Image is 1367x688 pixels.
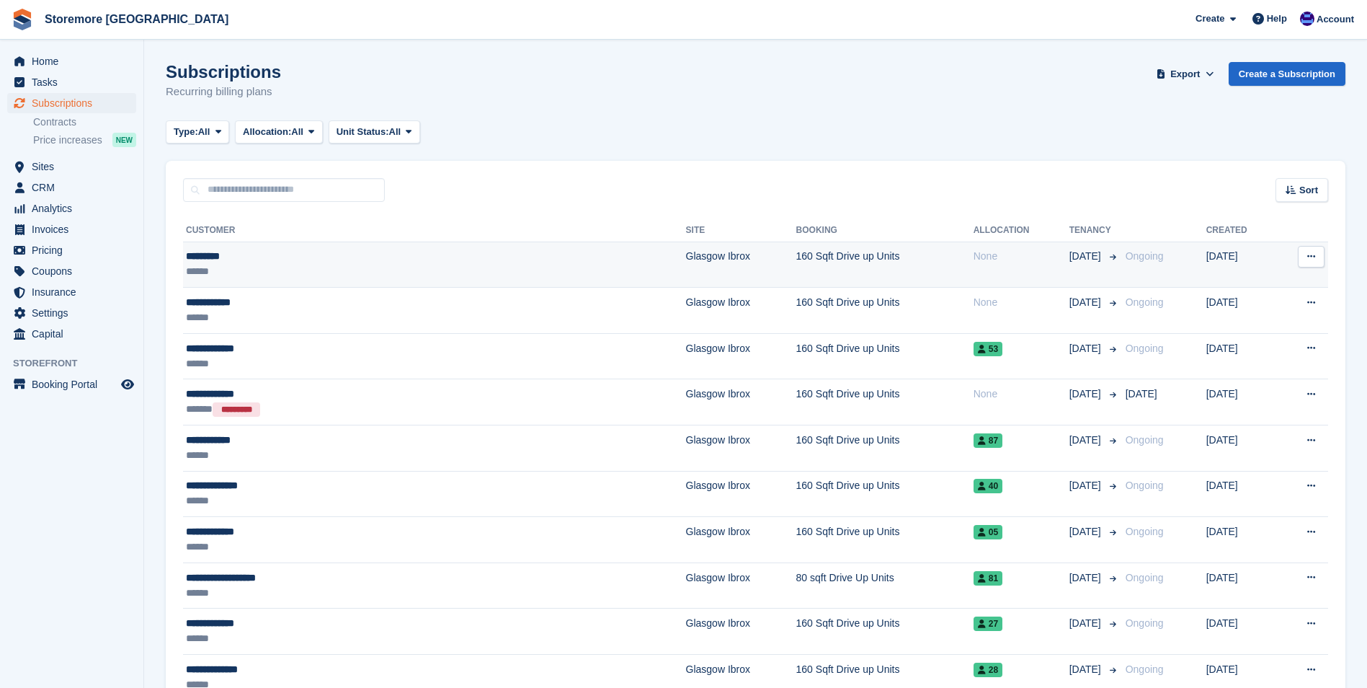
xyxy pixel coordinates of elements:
span: 28 [974,663,1002,677]
button: Unit Status: All [329,120,420,144]
td: 160 Sqft Drive up Units [796,333,974,379]
span: [DATE] [1069,662,1104,677]
td: 160 Sqft Drive up Units [796,379,974,425]
td: Glasgow Ibrox [686,288,796,334]
a: menu [7,240,136,260]
span: [DATE] [1069,433,1104,448]
span: CRM [32,177,118,198]
td: Glasgow Ibrox [686,242,796,288]
span: 40 [974,479,1002,493]
span: Tasks [32,72,118,92]
span: Sort [1299,183,1318,198]
span: [DATE] [1069,341,1104,356]
td: 160 Sqft Drive up Units [796,242,974,288]
a: Create a Subscription [1229,62,1345,86]
span: Ongoing [1126,480,1164,491]
td: [DATE] [1206,563,1277,609]
span: Storefront [13,356,143,371]
td: Glasgow Ibrox [686,471,796,517]
span: Ongoing [1126,572,1164,583]
span: Ongoing [1126,296,1164,308]
td: [DATE] [1206,471,1277,517]
span: Export [1170,67,1200,81]
span: [DATE] [1126,388,1157,400]
span: 81 [974,571,1002,586]
a: menu [7,156,136,177]
a: menu [7,303,136,323]
span: [DATE] [1069,295,1104,310]
span: Type: [174,125,198,139]
a: Preview store [119,376,136,393]
span: Coupons [32,261,118,281]
a: menu [7,198,136,219]
h1: Subscriptions [166,62,281,81]
span: Insurance [32,282,118,302]
td: Glasgow Ibrox [686,333,796,379]
td: 160 Sqft Drive up Units [796,471,974,517]
td: 160 Sqft Drive up Units [796,517,974,563]
span: Ongoing [1126,343,1164,354]
th: Created [1206,219,1277,242]
span: 05 [974,525,1002,539]
span: Analytics [32,198,118,219]
span: [DATE] [1069,524,1104,539]
img: Angela [1300,12,1314,26]
div: None [974,387,1069,402]
a: Contracts [33,115,136,129]
td: Glasgow Ibrox [686,425,796,472]
th: Allocation [974,219,1069,242]
span: [DATE] [1069,616,1104,631]
span: Ongoing [1126,250,1164,262]
th: Booking [796,219,974,242]
th: Tenancy [1069,219,1120,242]
span: Home [32,51,118,71]
th: Customer [183,219,686,242]
span: Unit Status: [337,125,389,139]
td: [DATE] [1206,379,1277,425]
span: Ongoing [1126,663,1164,675]
p: Recurring billing plans [166,84,281,100]
td: [DATE] [1206,517,1277,563]
td: Glasgow Ibrox [686,609,796,655]
span: All [198,125,210,139]
span: Help [1267,12,1287,26]
a: menu [7,72,136,92]
a: menu [7,282,136,302]
a: Price increases NEW [33,132,136,148]
td: [DATE] [1206,425,1277,472]
a: menu [7,261,136,281]
td: 160 Sqft Drive up Units [796,288,974,334]
span: Capital [32,324,118,344]
td: 160 Sqft Drive up Units [796,609,974,655]
span: [DATE] [1069,387,1104,402]
span: Subscriptions [32,93,118,113]
img: stora-icon-8386f47178a22dfd0bd8f6a31ec36ba5ce8667c1dd55bd0f319d3a0aa187defe.svg [12,9,33,30]
button: Allocation: All [235,120,323,144]
span: [DATE] [1069,570,1104,586]
a: menu [7,324,136,344]
td: [DATE] [1206,288,1277,334]
span: All [389,125,401,139]
th: Site [686,219,796,242]
a: menu [7,93,136,113]
div: None [974,295,1069,310]
td: [DATE] [1206,333,1277,379]
div: None [974,249,1069,264]
span: Price increases [33,133,102,147]
td: [DATE] [1206,609,1277,655]
span: [DATE] [1069,478,1104,493]
a: Storemore [GEOGRAPHIC_DATA] [39,7,234,31]
span: 87 [974,433,1002,448]
td: Glasgow Ibrox [686,517,796,563]
span: Create [1195,12,1224,26]
button: Export [1154,62,1217,86]
span: Ongoing [1126,526,1164,537]
span: Sites [32,156,118,177]
span: Invoices [32,219,118,239]
td: 80 sqft Drive Up Units [796,563,974,609]
td: [DATE] [1206,242,1277,288]
span: Ongoing [1126,617,1164,629]
span: All [291,125,303,139]
td: 160 Sqft Drive up Units [796,425,974,472]
a: menu [7,219,136,239]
